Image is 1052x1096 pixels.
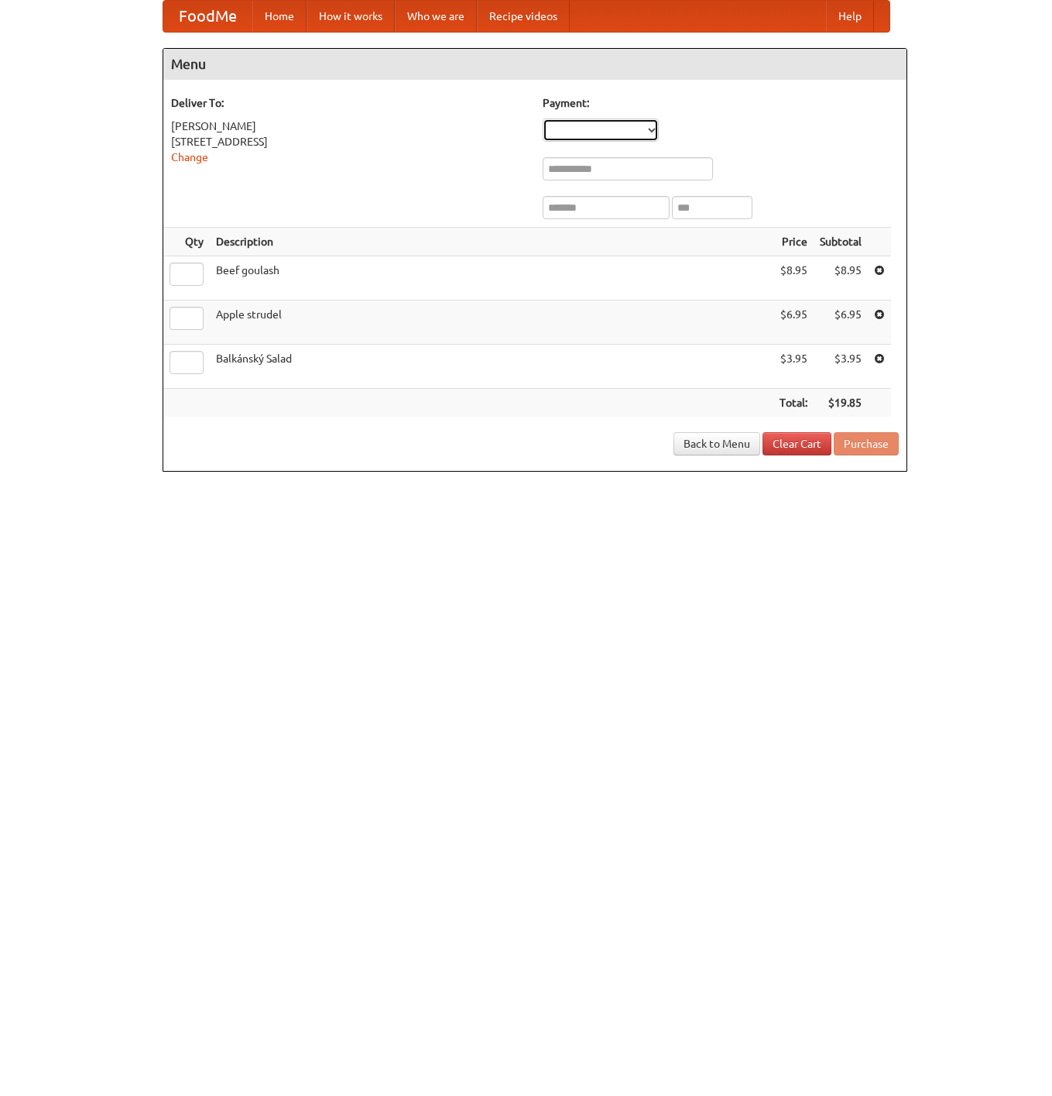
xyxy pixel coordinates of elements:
td: Beef goulash [210,256,773,301]
a: Recipe videos [477,1,570,32]
a: Help [826,1,874,32]
a: FoodMe [163,1,252,32]
td: $6.95 [814,301,868,345]
th: Price [773,228,814,256]
a: Change [171,151,208,163]
td: $8.95 [814,256,868,301]
h5: Deliver To: [171,95,527,111]
th: Total: [773,389,814,417]
h5: Payment: [543,95,899,111]
h4: Menu [163,49,906,80]
th: $19.85 [814,389,868,417]
a: Clear Cart [762,432,831,455]
td: $3.95 [773,345,814,389]
a: Home [252,1,307,32]
button: Purchase [834,432,899,455]
a: Back to Menu [673,432,760,455]
td: $8.95 [773,256,814,301]
a: Who we are [395,1,477,32]
td: $3.95 [814,345,868,389]
td: Apple strudel [210,301,773,345]
div: [PERSON_NAME] [171,119,527,134]
th: Description [210,228,773,256]
th: Subtotal [814,228,868,256]
a: How it works [307,1,395,32]
div: [STREET_ADDRESS] [171,134,527,149]
td: $6.95 [773,301,814,345]
td: Balkánský Salad [210,345,773,389]
th: Qty [163,228,210,256]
